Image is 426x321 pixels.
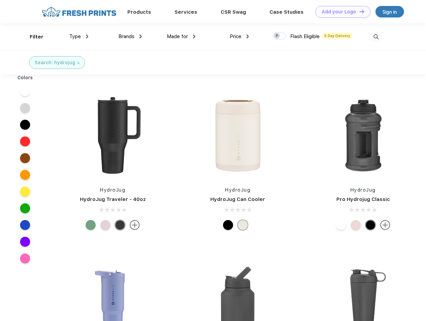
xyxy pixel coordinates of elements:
a: Sign in [376,6,404,17]
div: Black [115,220,125,230]
img: func=resize&h=266 [68,91,157,180]
a: Products [127,9,151,15]
div: Filter [30,33,43,41]
div: Sign in [383,8,397,16]
img: func=resize&h=266 [193,91,282,180]
div: Pink Sand [100,220,110,230]
div: Search: hydrojug [34,59,75,66]
img: dropdown.png [86,34,88,38]
img: more.svg [380,220,390,230]
a: HydroJug Can Cooler [210,196,265,202]
img: dropdown.png [246,34,249,38]
a: Pro Hydrojug Classic [336,196,390,202]
div: Sage [86,220,96,230]
img: dropdown.png [193,34,195,38]
a: HydroJug [100,187,125,193]
div: Black [365,220,376,230]
span: Price [230,33,241,39]
span: 5 Day Delivery [322,33,352,39]
span: Flash Eligible [290,33,320,39]
img: more.svg [130,220,140,230]
img: DT [359,10,364,13]
span: Brands [118,33,134,39]
div: Colors [12,74,38,81]
img: desktop_search.svg [370,31,382,42]
img: dropdown.png [139,34,142,38]
img: func=resize&h=266 [319,91,408,180]
div: Cream [238,220,248,230]
div: Add your Logo [322,9,356,15]
div: Pink Sand [351,220,361,230]
a: HydroJug [350,187,376,193]
span: Made for [167,33,188,39]
a: HydroJug Traveler - 40oz [80,196,146,202]
div: Black [223,220,233,230]
a: HydroJug [225,187,250,193]
img: filter_cancel.svg [77,62,80,64]
div: White [336,220,346,230]
span: Type [69,33,81,39]
img: fo%20logo%202.webp [40,6,118,18]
